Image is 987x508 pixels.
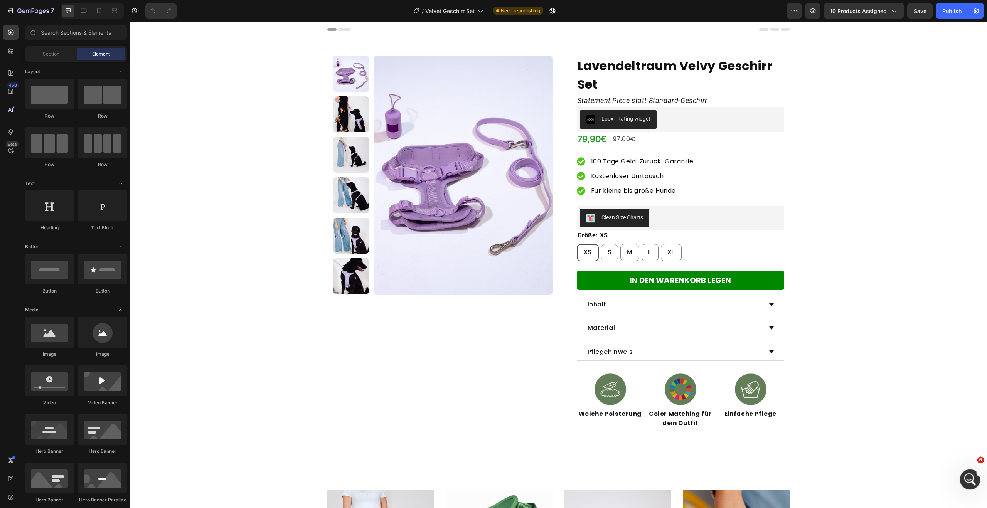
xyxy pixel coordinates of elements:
textarea: Tin nhắn... [7,236,148,249]
div: Heading [25,224,74,231]
span: Toggle open [115,177,127,190]
div: Hero Banner [25,496,74,503]
p: Kostenloser Umtausch [461,150,564,159]
div: Hero Banner Parallax [78,496,127,503]
button: go back [5,3,20,18]
p: Material [458,302,485,311]
div: Clean Size Charts [472,192,513,200]
span: L [518,227,522,234]
img: loox.png [456,93,465,103]
button: Save [907,3,933,19]
span: Section [43,50,59,57]
div: 450 [7,82,19,88]
img: gempages_458127380590887873-0b864717-cbf6-46ba-af0d-b1f062327ff3.png [601,348,640,387]
p: Đang hoạt động [37,10,78,17]
button: Start recording [49,252,55,259]
div: Beta [6,141,19,147]
p: Inhalt [458,279,477,287]
button: Loox - Rating widget [450,89,527,107]
button: Clean Size Charts [450,187,519,206]
img: gempages_458127380590887873-950e5e1e-07ec-4d9d-ad0e-d11cfd0d18a6.png [531,348,570,387]
div: 79,90€ [447,110,477,125]
p: 100 Tage Geld-Zurück-Garantie [461,135,564,145]
div: Loox - Rating widget [472,93,520,101]
img: gempages_458127380590887873-2c5e0646-2cce-477b-9f68-12ec210f4fac.png [461,348,500,387]
button: 7 [3,3,57,19]
button: Sende eine Nachricht… [132,249,145,262]
iframe: Intercom live chat [960,469,980,490]
div: Row [78,113,127,119]
span: Text [25,180,35,187]
button: GIF-Auswahl [24,252,30,259]
span: Element [92,50,110,57]
div: Row [25,113,74,119]
div: Publish [942,7,962,15]
span: Media [25,306,39,313]
p: Pflegehinweis [458,326,503,335]
div: Undo/Redo [145,3,177,19]
h1: Sinclair [37,4,60,10]
h2: Color Matching für dein Outfit [517,387,584,407]
span: / [422,7,424,15]
span: XL [537,227,545,234]
div: Video [25,399,74,406]
span: Need republishing [501,7,540,14]
div: Hero Banner [25,448,74,455]
div: Hero Banner [78,448,127,455]
span: 6 [977,457,984,464]
div: 97,00€ [482,113,507,123]
div: Row [78,161,127,168]
legend: Größe: XS [447,209,479,219]
div: Video Banner [78,399,127,406]
div: Image [25,351,74,358]
span: Layout [25,68,40,75]
div: Sinclair • Vor 1m [12,222,52,226]
img: Profile image for Sinclair [22,4,34,17]
div: Text Block [78,224,127,231]
div: Button [78,288,127,294]
span: S [478,227,482,234]
button: IN DEN WARENKORB LEGEN [447,249,654,268]
span: 10 products assigned [830,7,887,15]
span: Toggle open [115,304,127,316]
button: Emoji-Auswahl [12,252,18,259]
a: [URL][DOMAIN_NAME] [12,178,72,184]
button: Home [121,3,135,18]
button: Publish [936,3,968,19]
span: XS [454,227,462,234]
input: Search Sections & Elements [25,25,127,40]
div: Result: ​ [12,40,120,56]
span: Toggle open [115,241,127,253]
div: IN DEN WARENKORB LEGEN [500,254,601,264]
h2: Weiche Polsterung [447,387,514,398]
span: Velvet Geschirr Set [425,7,475,15]
iframe: Design area [130,22,987,508]
span: Toggle open [115,66,127,78]
p: 7 [51,6,54,15]
div: Schließen [135,3,149,17]
h1: Lavendeltraum Velvy Geschirr Set [447,34,654,73]
div: Row [25,161,74,168]
span: Save [914,8,926,14]
button: 10 products assigned [824,3,904,19]
h2: Einfache Pflege [587,387,654,398]
div: Check link: Please check this, and let us know if this fixed the issue. [12,163,120,215]
button: Anhang hochladen [37,252,43,259]
h2: Statement Piece statt Standard-Geschirr [447,73,654,86]
span: Button [25,243,39,250]
div: Button [25,288,74,294]
div: Image [78,351,127,358]
span: M [497,227,503,234]
p: Für kleine bis große Hunde [461,165,564,174]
